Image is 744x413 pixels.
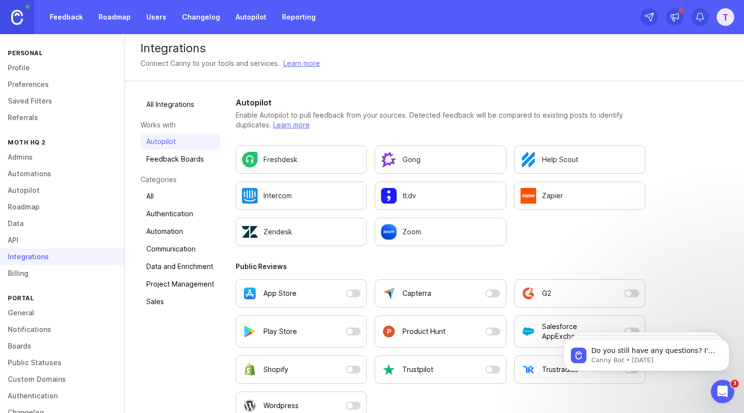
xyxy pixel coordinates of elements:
p: Shopify [263,365,288,374]
button: App Store is currently disabled as an Autopilot data source. Open a modal to adjust settings. [236,279,367,308]
a: Autopilot [141,134,220,149]
p: Play Store [263,327,297,336]
button: Trustpilot is currently disabled as an Autopilot data source. Open a modal to adjust settings. [375,355,506,384]
a: Configure Gong settings. [375,145,506,174]
a: Configure Freshdesk settings. [236,145,367,174]
a: Configure tl;dv settings. [375,182,506,210]
div: Connect Canny to your tools and services. [141,58,280,69]
p: App Store [263,289,297,298]
p: Zapier [542,191,563,201]
a: Reporting [276,8,322,26]
a: Learn more [273,121,310,129]
a: Autopilot [230,8,272,26]
p: Trustradius [542,365,578,374]
p: Capterra [402,289,431,298]
img: Canny Home [11,10,23,25]
a: Configure Zendesk settings. [236,218,367,246]
button: Salesforce AppExchange is currently disabled as an Autopilot data source. Open a modal to adjust ... [514,315,645,348]
a: Sales [141,294,220,310]
button: Play Store is currently disabled as an Autopilot data source. Open a modal to adjust settings. [236,315,367,348]
button: Capterra is currently disabled as an Autopilot data source. Open a modal to adjust settings. [375,279,506,308]
p: Intercom [263,191,292,201]
button: T [717,8,734,26]
h2: Autopilot [236,97,645,108]
p: Wordpress [263,401,299,411]
button: G2 is currently disabled as an Autopilot data source. Open a modal to adjust settings. [514,279,645,308]
p: Product Hunt [402,327,445,336]
a: Configure Help Scout settings. [514,145,645,174]
iframe: Intercom live chat [711,380,734,403]
a: Data and Enrichment [141,259,220,274]
a: All [141,188,220,204]
a: Authentication [141,206,220,222]
p: Enable Autopilot to pull feedback from your sources. Detected feedback will be compared to existi... [236,110,645,130]
a: Changelog [176,8,226,26]
a: Configure Intercom settings. [236,182,367,210]
p: Gong [402,155,421,165]
iframe: Intercom notifications message [549,318,744,387]
a: Automation [141,224,220,239]
a: Users [141,8,172,26]
p: G2 [542,289,551,298]
button: Shopify is currently disabled as an Autopilot data source. Open a modal to adjust settings. [236,355,367,384]
a: All Integrations [141,97,220,112]
p: Zendesk [263,227,292,237]
p: tl;dv [402,191,416,201]
a: Configure Zoom settings. [375,218,506,246]
h3: Public Reviews [236,262,645,271]
a: Feedback Boards [141,151,220,167]
a: Configure Zapier in a new tab. [514,182,645,210]
p: Categories [141,175,220,185]
span: 3 [731,380,739,388]
p: Freshdesk [263,155,298,165]
a: Learn more [283,58,320,69]
p: Help Scout [542,155,578,165]
button: Trustradius is currently disabled as an Autopilot data source. Open a modal to adjust settings. [514,355,645,384]
a: Roadmap [93,8,137,26]
button: Product Hunt is currently disabled as an Autopilot data source. Open a modal to adjust settings. [375,315,506,348]
a: Feedback [44,8,89,26]
a: Communication [141,241,220,257]
a: Project Management [141,276,220,292]
p: Zoom [402,227,421,237]
p: Works with [141,120,220,130]
div: Integrations [141,42,728,54]
p: Trustpilot [402,365,433,374]
p: Salesforce AppExchange [542,322,621,341]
